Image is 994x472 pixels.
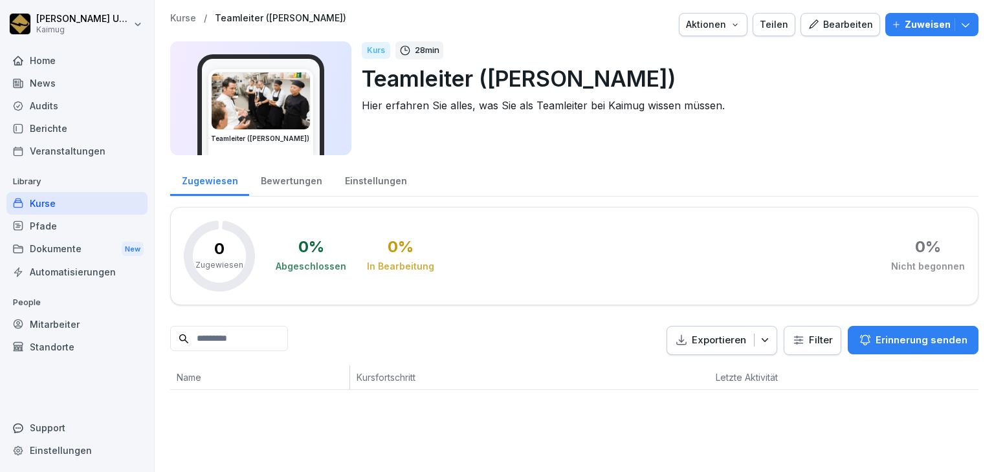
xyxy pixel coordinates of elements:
p: [PERSON_NAME] Ungewitter [36,14,131,25]
div: Teilen [760,17,788,32]
p: Name [177,370,343,384]
a: Kurse [170,13,196,24]
button: Bearbeiten [801,13,880,36]
a: Einstellungen [333,163,418,196]
p: Erinnerung senden [876,333,967,347]
a: Teamleiter ([PERSON_NAME]) [215,13,346,24]
p: People [6,292,148,313]
div: 0 % [298,239,324,255]
h3: Teamleiter ([PERSON_NAME]) [211,134,311,144]
button: Filter [784,327,841,354]
button: Zuweisen [885,13,978,36]
div: Bearbeiten [808,17,873,32]
a: Kurse [6,192,148,215]
div: Kurs [362,42,390,59]
a: Berichte [6,117,148,140]
a: Automatisierungen [6,261,148,283]
p: Hier erfahren Sie alles, was Sie als Teamleiter bei Kaimug wissen müssen. [362,98,968,113]
p: Exportieren [692,333,746,348]
p: Library [6,171,148,192]
button: Exportieren [667,326,777,355]
p: Zugewiesen [195,259,243,271]
button: Erinnerung senden [848,326,978,354]
a: Bewertungen [249,163,333,196]
a: News [6,72,148,94]
a: Home [6,49,148,72]
div: 0 % [388,239,414,255]
a: Einstellungen [6,439,148,462]
div: Dokumente [6,237,148,261]
p: 0 [214,241,225,257]
div: Abgeschlossen [276,260,346,273]
p: 28 min [415,44,439,57]
a: Pfade [6,215,148,237]
a: DokumenteNew [6,237,148,261]
button: Aktionen [679,13,747,36]
p: Teamleiter ([PERSON_NAME]) [362,62,968,95]
div: 0 % [915,239,941,255]
div: Nicht begonnen [891,260,965,273]
a: Standorte [6,336,148,358]
div: Filter [792,334,833,347]
a: Veranstaltungen [6,140,148,162]
div: In Bearbeitung [367,260,434,273]
p: Letzte Aktivität [716,370,815,384]
button: Teilen [753,13,795,36]
a: Zugewiesen [170,163,249,196]
p: Kursfortschritt [357,370,568,384]
div: Aktionen [686,17,740,32]
img: pytyph5pk76tu4q1kwztnixg.png [212,72,310,129]
p: / [204,13,207,24]
div: New [122,242,144,257]
p: Zuweisen [905,17,951,32]
a: Mitarbeiter [6,313,148,336]
p: Kaimug [36,25,131,34]
a: Audits [6,94,148,117]
div: Support [6,416,148,439]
